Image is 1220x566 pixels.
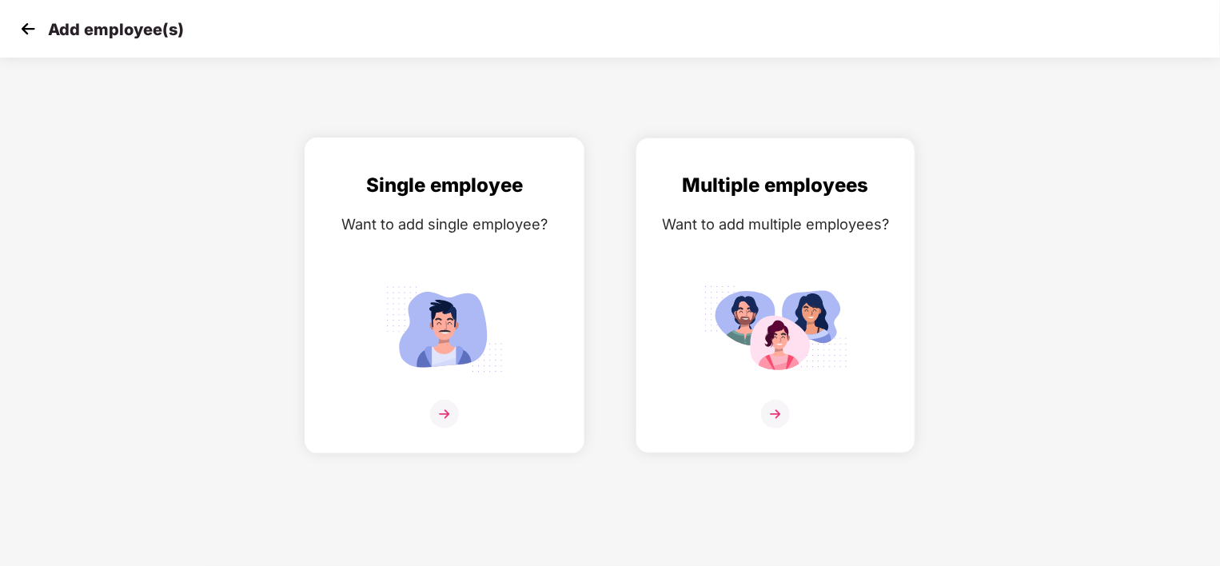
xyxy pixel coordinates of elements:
[48,20,184,39] p: Add employee(s)
[373,279,516,379] img: svg+xml;base64,PHN2ZyB4bWxucz0iaHR0cDovL3d3dy53My5vcmcvMjAwMC9zdmciIGlkPSJTaW5nbGVfZW1wbG95ZWUiIH...
[321,170,568,201] div: Single employee
[761,400,790,428] img: svg+xml;base64,PHN2ZyB4bWxucz0iaHR0cDovL3d3dy53My5vcmcvMjAwMC9zdmciIHdpZHRoPSIzNiIgaGVpZ2h0PSIzNi...
[430,400,459,428] img: svg+xml;base64,PHN2ZyB4bWxucz0iaHR0cDovL3d3dy53My5vcmcvMjAwMC9zdmciIHdpZHRoPSIzNiIgaGVpZ2h0PSIzNi...
[652,170,899,201] div: Multiple employees
[16,17,40,41] img: svg+xml;base64,PHN2ZyB4bWxucz0iaHR0cDovL3d3dy53My5vcmcvMjAwMC9zdmciIHdpZHRoPSIzMCIgaGVpZ2h0PSIzMC...
[652,213,899,236] div: Want to add multiple employees?
[704,279,847,379] img: svg+xml;base64,PHN2ZyB4bWxucz0iaHR0cDovL3d3dy53My5vcmcvMjAwMC9zdmciIGlkPSJNdWx0aXBsZV9lbXBsb3llZS...
[321,213,568,236] div: Want to add single employee?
